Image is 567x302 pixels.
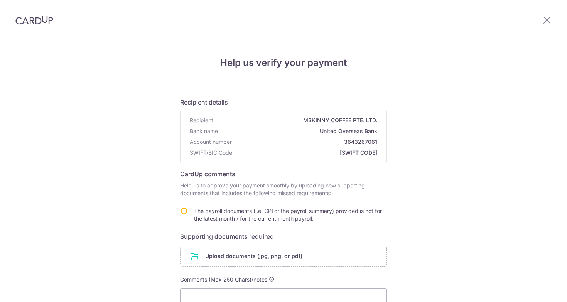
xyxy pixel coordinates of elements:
[190,149,232,157] span: SWIFT/BIC Code
[180,169,387,179] h6: CardUp comments
[180,276,267,283] span: Comments (Max 250 Chars)/notes
[221,127,377,135] span: United Overseas Bank
[180,246,387,267] div: Upload documents (jpg, png, or pdf)
[15,15,53,25] img: CardUp
[190,116,213,124] span: Recipient
[180,232,387,241] h6: Supporting documents required
[180,56,387,70] h4: Help us verify your payment
[194,208,382,222] span: The payroll documents (i.e. CPFor the payroll summary) provided is not for the latest month / for...
[190,127,218,135] span: Bank name
[235,149,377,157] span: [SWIFT_CODE]
[180,182,387,197] p: Help us to approve your payment smoothly by uploading new supporting documents that includes the ...
[235,138,377,146] span: 3643267061
[180,98,387,107] h6: Recipient details
[190,138,232,146] span: Account number
[216,116,377,124] span: MSKINNY COFFEE PTE. LTD.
